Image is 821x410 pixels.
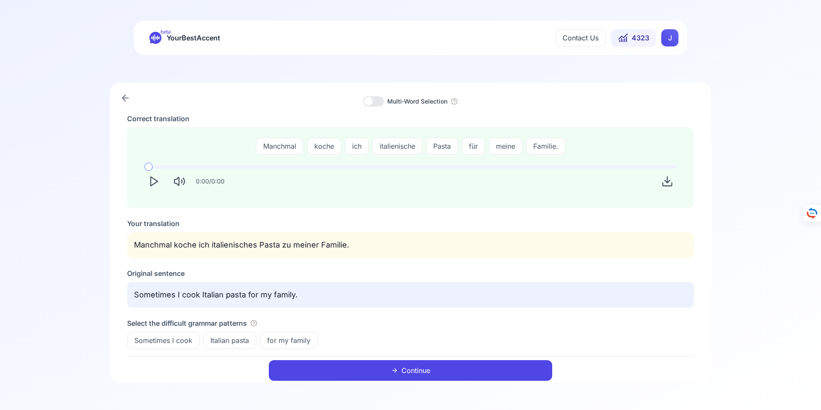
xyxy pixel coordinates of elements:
h4: Select the difficult grammar patterns [127,318,247,328]
div: 0:00 / 0:00 [196,177,225,186]
h2: Your translation [127,218,179,229]
span: YourBestAccent [167,32,220,44]
button: für [462,138,485,155]
p: Manchmal koche ich italienisches Pasta zu meiner Familie. [134,239,687,251]
button: italienische [372,138,423,155]
button: Manchmal [256,138,304,155]
span: koche [307,141,341,151]
button: Mute [170,172,189,191]
div: J [661,29,678,46]
span: ich [345,141,368,151]
button: JJ [661,29,678,46]
span: für [462,141,485,151]
span: Pasta [426,141,458,151]
span: beta [161,28,170,35]
button: Pasta [426,138,458,155]
button: Continue [269,360,552,381]
p: Sometimes I cook Italian pasta for my family. [134,289,687,301]
button: 4323 [611,29,656,46]
span: for my family [260,335,317,346]
button: Multi-Word Selection [387,97,447,106]
button: Download audio [658,172,677,191]
button: Familie. [526,138,566,155]
h2: Original sentence [127,268,185,278]
span: italienische [373,141,422,151]
span: Sometimes I cook [128,335,199,346]
span: 4323 [632,33,649,43]
a: betaYourBestAccent [143,32,227,44]
h2: Correct translation [127,113,189,124]
span: Manchmal [256,141,303,151]
button: meine [489,138,523,155]
button: koche [307,138,341,155]
span: Italian pasta [204,335,256,346]
button: Play [144,172,163,191]
button: ich [345,138,369,155]
span: Familie. [526,141,565,151]
span: meine [489,141,522,151]
button: Contact Us [555,29,606,46]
